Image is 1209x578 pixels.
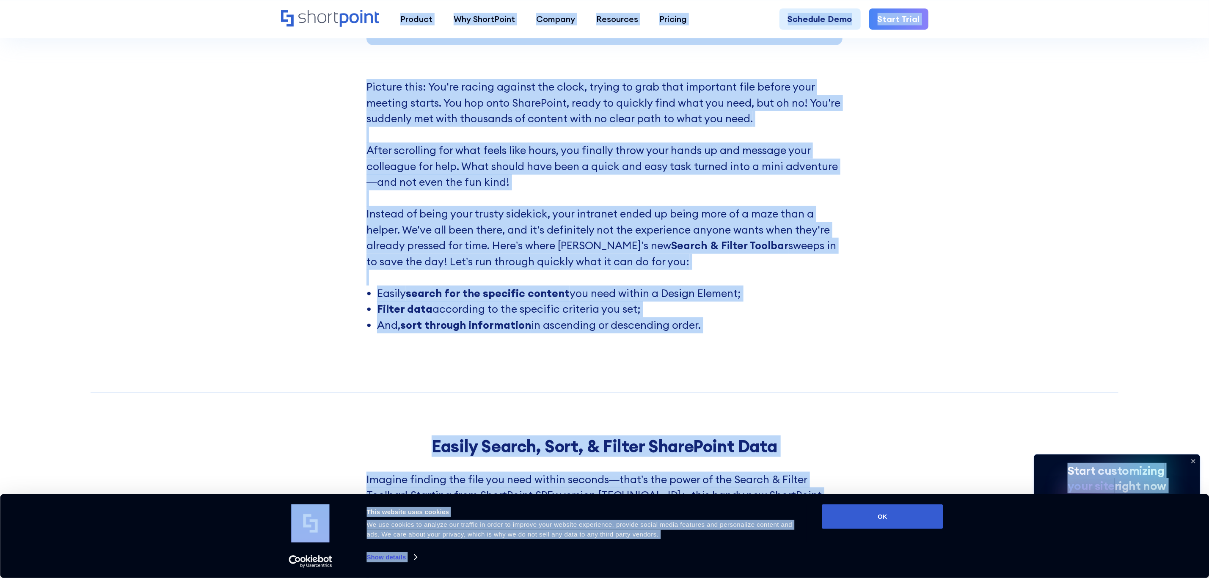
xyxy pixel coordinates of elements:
[869,8,928,30] a: Start Trial
[822,504,943,529] button: OK
[390,8,443,30] a: Product
[671,239,788,252] strong: Search & Filter Toolbar
[400,13,432,25] div: Product
[779,8,861,30] a: Schedule Demo
[377,286,843,302] li: Easily you need within a Design Element;
[367,507,803,517] div: This website uses cookies
[536,13,575,25] div: Company
[649,8,697,30] a: Pricing
[400,318,531,332] strong: sort through information
[273,555,347,568] a: Usercentrics Cookiebot - opens in a new window
[596,13,638,25] div: Resources
[659,13,687,25] div: Pricing
[432,435,777,457] strong: Easily Search, Sort, & Filter SharePoint Data
[377,302,432,316] strong: Filter data
[292,504,330,542] img: logo
[526,8,586,30] a: Company
[367,521,793,538] span: We use cookies to analyze our traffic in order to improve your website experience, provide social...
[366,79,843,286] p: Picture this: You're racing against the clock, trying to grab that important file before your mee...
[586,8,649,30] a: Resources
[281,10,380,28] a: Home
[454,13,515,25] div: Why ShortPoint
[443,8,526,30] a: Why ShortPoint
[377,317,843,333] li: And, in ascending or descending order.
[377,301,843,317] li: according to the specific criteria you set;
[367,551,417,564] a: Show details
[406,286,570,300] strong: search for the specific content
